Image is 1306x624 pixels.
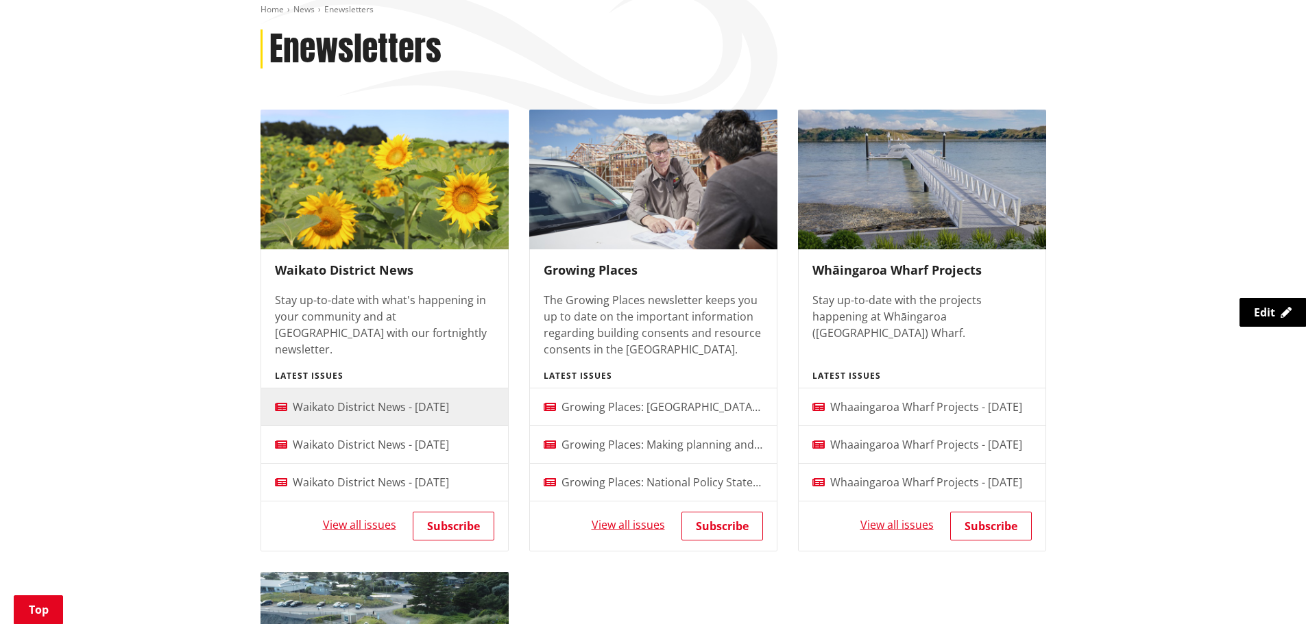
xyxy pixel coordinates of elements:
span: Waikato District News - [DATE] [293,475,449,490]
a: Growing Places: National Policy Statement For Highly Productive Land – What This Means For You [530,463,777,501]
span: Edit [1254,305,1275,320]
img: Growing Places image [529,110,777,249]
a: Waikato District News - [DATE] [261,425,508,463]
h3: Whāingaroa Wharf Projects [812,263,1032,278]
p: Stay up-to-date with what's happening in your community and at [GEOGRAPHIC_DATA] with our fortnig... [275,292,494,358]
h1: Enewsletters [269,29,442,69]
span: Growing Places: Making planning and building easier for our customers [561,437,930,452]
a: Top [14,595,63,624]
a: Whaaingaroa Wharf Projects - [DATE] [799,425,1045,463]
p: Stay up-to-date with the projects happening at Whāingaroa ([GEOGRAPHIC_DATA]) Wharf. [812,292,1032,341]
a: Whaaingaroa Wharf Projects - [DATE] [799,463,1045,501]
a: Whaaingaroa Wharf Projects - [DATE] [799,388,1045,425]
nav: breadcrumb [261,4,1046,16]
a: View all issues [592,517,665,532]
span: Enewsletters [324,3,374,15]
a: Growing Places: [GEOGRAPHIC_DATA] and [GEOGRAPHIC_DATA] face capacity challenges amid growth [530,388,777,425]
p: The Growing Places newsletter keeps you up to date on the important information regarding buildin... [544,292,763,358]
a: Waikato District News - [DATE] [261,388,508,425]
a: Home [261,3,284,15]
img: Wharf Projects image [798,110,1046,249]
a: Growing Places: Making planning and building easier for our customers [530,425,777,463]
a: View all issues [323,517,396,532]
a: Subscribe [950,512,1032,540]
span: Waikato District News - [DATE] [293,437,449,452]
h4: Latest issues [544,371,763,381]
a: Subscribe [681,512,763,540]
h4: Latest issues [275,371,494,381]
a: News [293,3,315,15]
span: Waikato District News - [DATE] [293,399,449,414]
iframe: Messenger Launcher [1243,566,1292,616]
h4: Latest issues [812,371,1032,381]
span: Whaaingaroa Wharf Projects - [DATE] [830,475,1022,490]
a: Edit [1240,298,1306,327]
span: Whaaingaroa Wharf Projects - [DATE] [830,437,1022,452]
a: Waikato District News - [DATE] [261,463,508,501]
span: Growing Places: [GEOGRAPHIC_DATA] and [GEOGRAPHIC_DATA] face capacity challenges amid growth [561,399,1085,414]
h3: Waikato District News [275,263,494,278]
h3: Growing Places [544,263,763,278]
span: Whaaingaroa Wharf Projects - [DATE] [830,399,1022,414]
a: View all issues [860,517,934,532]
a: Subscribe [413,512,494,540]
img: Waikato District News image [261,110,509,249]
span: Growing Places: National Policy Statement For Highly Productive Land – What This Means For You [561,475,1064,490]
